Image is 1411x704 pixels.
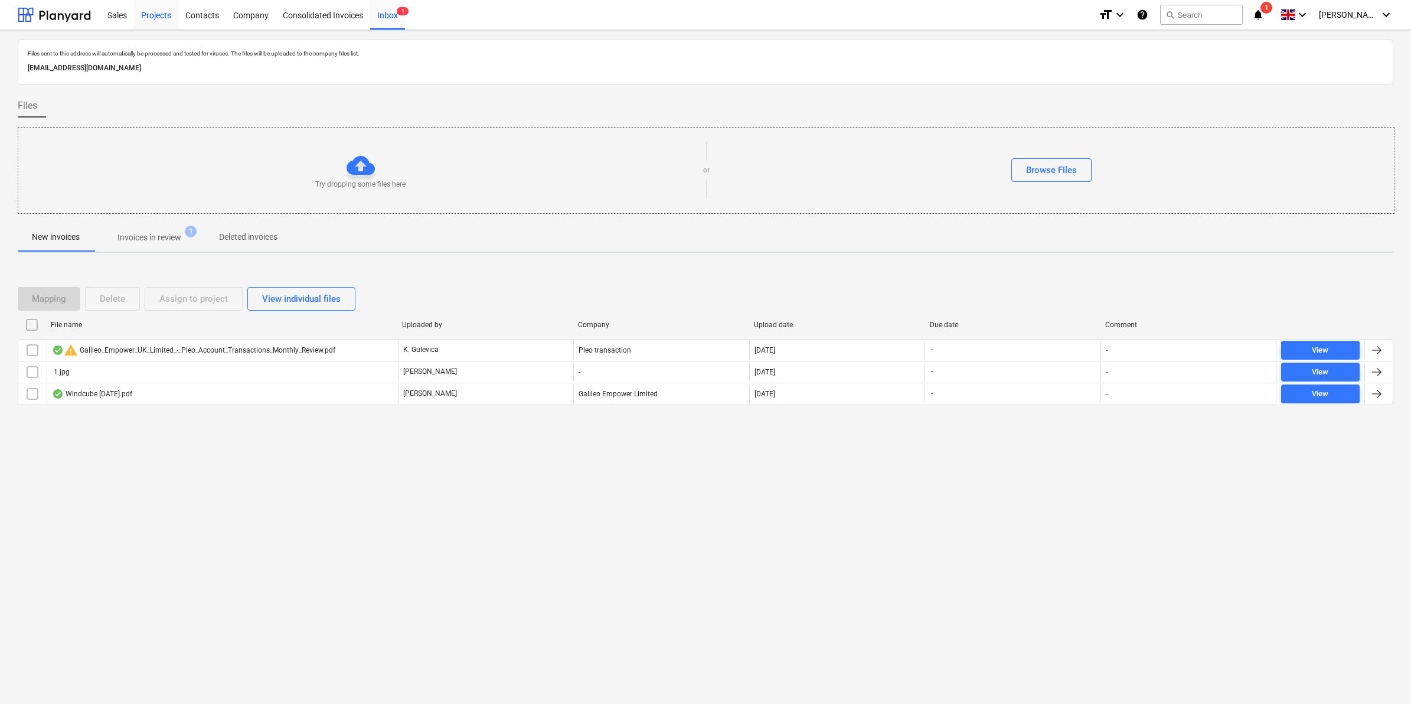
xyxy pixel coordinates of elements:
[1379,8,1393,22] i: keyboard_arrow_down
[185,226,197,237] span: 1
[755,390,775,398] div: [DATE]
[64,343,78,357] span: warning
[18,99,37,113] span: Files
[28,62,1383,74] p: [EMAIL_ADDRESS][DOMAIN_NAME]
[1252,8,1264,22] i: notifications
[1011,158,1092,182] button: Browse Files
[402,321,569,329] div: Uploaded by
[247,287,355,311] button: View individual files
[755,368,775,376] div: [DATE]
[1106,390,1108,398] div: -
[573,341,749,360] div: Pleo transaction
[1106,368,1108,376] div: -
[703,165,710,175] p: or
[52,389,64,399] div: OCR finished
[262,291,341,307] div: View individual files
[1352,647,1411,704] iframe: Chat Widget
[1165,10,1175,19] span: search
[755,346,775,354] div: [DATE]
[28,50,1383,57] p: Files sent to this address will automatically be processed and tested for viruses. The files will...
[930,321,1096,329] div: Due date
[930,367,935,377] span: -
[18,127,1394,214] div: Try dropping some files hereorBrowse Files
[315,180,406,190] p: Try dropping some files here
[754,321,920,329] div: Upload date
[573,363,749,382] div: -
[1312,366,1328,379] div: View
[403,389,457,399] p: [PERSON_NAME]
[397,7,409,15] span: 1
[1113,8,1127,22] i: keyboard_arrow_down
[403,345,439,355] p: K. Gulevica
[403,367,457,377] p: [PERSON_NAME]
[1319,10,1378,19] span: [PERSON_NAME] Jack
[578,321,744,329] div: Company
[1295,8,1309,22] i: keyboard_arrow_down
[52,389,132,399] div: Windcube [DATE].pdf
[32,231,80,243] p: New invoices
[52,368,70,376] div: 1.jpg
[573,384,749,403] div: Galileo Empower Limited
[219,231,277,243] p: Deleted invoices
[930,345,935,355] span: -
[930,389,935,399] span: -
[1026,162,1077,178] div: Browse Files
[117,232,181,244] p: Invoices in review
[1260,2,1272,14] span: 1
[52,346,64,355] div: OCR finished
[1105,321,1272,329] div: Comment
[52,343,335,357] div: Galileo_Empower_UK_Limited_-_Pleo_Account_Transactions_Monthly_Review.pdf
[51,321,393,329] div: File name
[1099,8,1113,22] i: format_size
[1160,5,1243,25] button: Search
[1281,384,1360,403] button: View
[1136,8,1148,22] i: Knowledge base
[1106,346,1108,354] div: -
[1281,363,1360,382] button: View
[1312,387,1328,401] div: View
[1312,344,1328,357] div: View
[1281,341,1360,360] button: View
